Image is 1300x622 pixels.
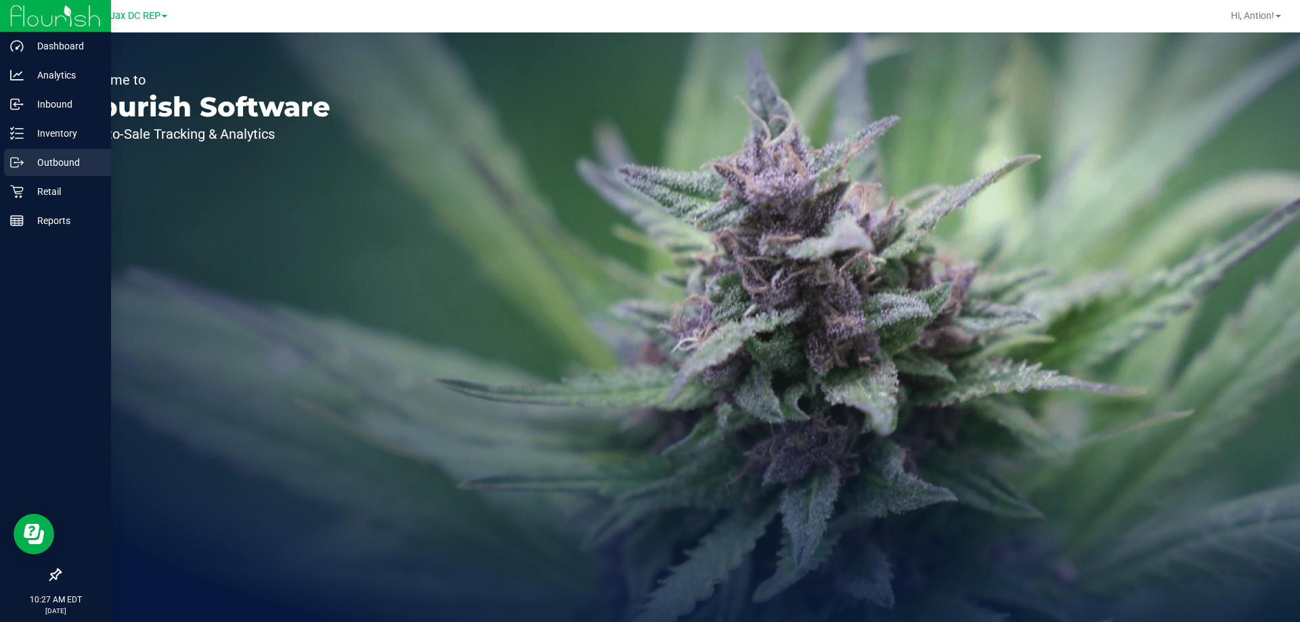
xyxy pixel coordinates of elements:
[24,125,105,141] p: Inventory
[24,213,105,229] p: Reports
[24,96,105,112] p: Inbound
[24,67,105,83] p: Analytics
[10,156,24,169] inline-svg: Outbound
[73,93,330,120] p: Flourish Software
[24,183,105,200] p: Retail
[24,38,105,54] p: Dashboard
[24,154,105,171] p: Outbound
[10,185,24,198] inline-svg: Retail
[6,594,105,606] p: 10:27 AM EDT
[1231,10,1274,21] span: Hi, Antion!
[10,97,24,111] inline-svg: Inbound
[10,214,24,227] inline-svg: Reports
[6,606,105,616] p: [DATE]
[10,39,24,53] inline-svg: Dashboard
[14,514,54,554] iframe: Resource center
[73,73,330,87] p: Welcome to
[73,127,330,141] p: Seed-to-Sale Tracking & Analytics
[10,127,24,140] inline-svg: Inventory
[10,68,24,82] inline-svg: Analytics
[110,10,160,22] span: Jax DC REP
